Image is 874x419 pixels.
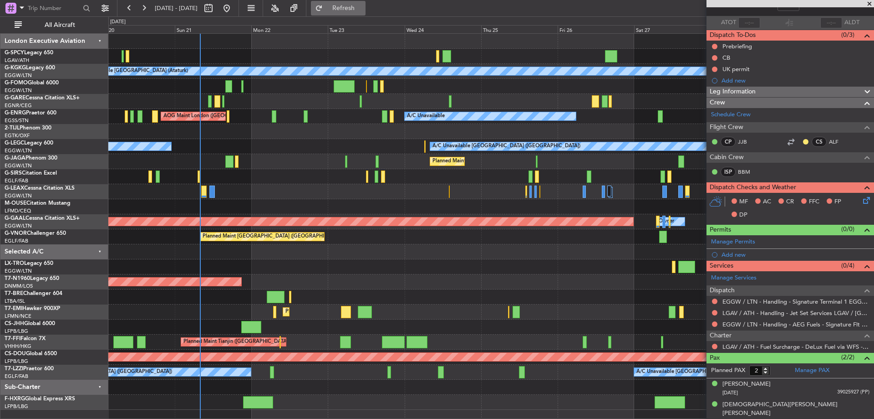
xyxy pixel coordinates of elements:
span: M-OUSE [5,201,26,206]
span: Services [710,261,733,271]
span: 2-TIJL [5,125,20,131]
a: ALF [829,138,849,146]
span: Pax [710,353,720,363]
a: EGLF/FAB [5,238,28,244]
div: Owner [659,215,674,228]
span: G-KGKG [5,65,26,71]
a: G-ENRGPraetor 600 [5,110,56,116]
a: EGGW/LTN [5,192,32,199]
div: A/C Unavailable [GEOGRAPHIC_DATA] ([GEOGRAPHIC_DATA]) [636,365,784,379]
a: G-LEAXCessna Citation XLS [5,186,75,191]
a: EGLF/FAB [5,373,28,380]
span: (0/3) [841,30,854,40]
span: [DATE] - [DATE] [155,4,198,12]
span: Cabin Crew [710,152,744,163]
span: Refresh [325,5,363,11]
a: T7-FFIFalcon 7X [5,336,46,341]
a: LFMN/NCE [5,313,31,320]
a: EGGW / LTN - Handling - Signature Terminal 1 EGGW / LTN [722,298,869,305]
a: Manage PAX [795,366,829,375]
button: All Aircraft [10,18,99,32]
span: Dispatch To-Dos [710,30,756,41]
a: G-SIRSCitation Excel [5,171,57,176]
span: (2/2) [841,352,854,362]
a: 2-TIJLPhenom 300 [5,125,51,131]
a: Schedule Crew [711,110,751,119]
span: T7-FFI [5,336,20,341]
span: T7-EMI [5,306,22,311]
input: --:-- [738,17,760,28]
div: Planned Maint [GEOGRAPHIC_DATA] [285,305,372,319]
a: G-VNORChallenger 650 [5,231,66,236]
a: G-GAALCessna Citation XLS+ [5,216,80,221]
a: Manage Services [711,274,757,283]
span: T7-BRE [5,291,23,296]
span: Permits [710,225,731,235]
a: T7-N1960Legacy 650 [5,276,59,281]
div: A/C Unavailable [GEOGRAPHIC_DATA] (Ataturk) [75,64,188,78]
a: EGGW/LTN [5,87,32,94]
a: EGTK/OXF [5,132,30,139]
a: DNMM/LOS [5,283,33,290]
span: G-JAGA [5,155,25,161]
span: G-GARE [5,95,25,101]
a: JJB [738,138,758,146]
span: G-LEGC [5,140,24,146]
div: A/C Unavailable [407,109,445,123]
span: G-FOMO [5,80,28,86]
a: LGAV / ATH - Handling - Jet Set Services LGAV / [GEOGRAPHIC_DATA] [722,309,869,317]
span: Dispatch [710,285,735,296]
span: CR [786,197,794,207]
button: Refresh [311,1,366,16]
span: MF [739,197,748,207]
span: All Aircraft [24,22,96,28]
span: G-ENRG [5,110,26,116]
div: CP [721,137,736,147]
span: Charter [710,331,732,341]
span: LX-TRO [5,261,24,266]
div: CS [812,137,827,147]
span: DP [739,211,747,220]
span: 39025927 (PP) [837,388,869,396]
div: Wed 24 [405,25,481,33]
a: LGAV / ATH - Fuel Surcharge - DeLux Fuel via WFS - LGAV / [GEOGRAPHIC_DATA] [722,343,869,351]
a: G-JAGAPhenom 300 [5,155,57,161]
div: Planned Maint [GEOGRAPHIC_DATA] ([GEOGRAPHIC_DATA]) [432,155,576,168]
a: EGSS/STN [5,117,29,124]
span: FFC [809,197,819,207]
a: T7-LZZIPraetor 600 [5,366,54,372]
div: AOG Maint London ([GEOGRAPHIC_DATA]) [163,109,265,123]
a: LFMD/CEQ [5,207,31,214]
span: G-GAAL [5,216,25,221]
span: T7-N1960 [5,276,30,281]
div: Planned Maint Tianjin ([GEOGRAPHIC_DATA]) [183,335,290,349]
span: ATOT [721,18,736,27]
a: G-SPCYLegacy 650 [5,50,53,56]
div: A/C Unavailable [GEOGRAPHIC_DATA] ([GEOGRAPHIC_DATA]) [432,140,580,153]
a: EGGW/LTN [5,222,32,229]
div: Mon 22 [251,25,328,33]
a: EGLF/FAB [5,177,28,184]
a: LFPB/LBG [5,358,28,365]
span: CS-JHH [5,321,24,326]
span: G-SIRS [5,171,22,176]
div: [PERSON_NAME] [722,380,771,389]
span: ALDT [844,18,859,27]
a: LFPB/LBG [5,328,28,335]
span: AC [763,197,771,207]
a: LTBA/ISL [5,298,25,305]
a: EGGW/LTN [5,162,32,169]
a: M-OUSECitation Mustang [5,201,71,206]
a: EGGW/LTN [5,72,32,79]
span: G-VNOR [5,231,27,236]
div: UK permit [722,65,750,73]
div: Add new [722,77,869,84]
span: F-HXRG [5,396,25,402]
a: G-LEGCLegacy 600 [5,140,53,146]
a: G-GARECessna Citation XLS+ [5,95,80,101]
span: Leg Information [710,87,756,97]
a: LGAV/ATH [5,57,29,64]
div: [DATE] [110,18,126,26]
a: F-HXRGGlobal Express XRS [5,396,75,402]
a: EGGW/LTN [5,147,32,154]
